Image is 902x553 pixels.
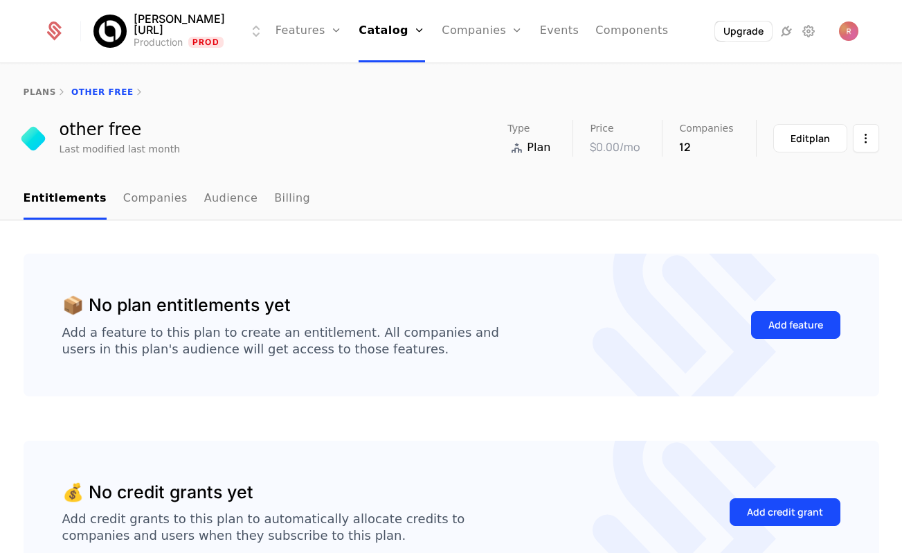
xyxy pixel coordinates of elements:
a: plans [24,87,56,97]
div: Add credit grant [747,505,823,519]
button: Select environment [98,13,264,49]
a: Audience [204,179,258,220]
span: Prod [188,37,224,48]
img: Billy.ai [93,15,127,48]
div: Add credit grants to this plan to automatically allocate credits to companies and users when they... [62,511,465,544]
img: Ryan [839,21,858,41]
span: [PERSON_NAME][URL] [134,13,234,35]
button: Editplan [773,124,847,152]
div: other free [60,121,181,138]
a: Billing [274,179,310,220]
span: Price [590,123,613,133]
button: Open user button [839,21,858,41]
div: 📦 No plan entitlements yet [62,292,291,319]
div: Edit plan [791,132,830,146]
div: Production [134,35,183,49]
a: Entitlements [24,179,107,220]
div: Add feature [768,318,823,332]
nav: Main [24,179,879,220]
div: Last modified last month [60,142,181,156]
button: Upgrade [715,21,772,41]
div: 12 [679,139,733,155]
span: Type [507,123,530,133]
span: Plan [527,139,550,156]
a: Settings [800,23,817,39]
button: Add feature [751,311,840,339]
div: $0.00 /mo [590,139,640,155]
div: 💰 No credit grants yet [62,480,253,506]
a: Companies [123,179,188,220]
button: Add credit grant [730,498,840,526]
div: Add a feature to this plan to create an entitlement. All companies and users in this plan's audie... [62,324,499,358]
button: Select action [853,124,879,152]
a: Integrations [778,23,795,39]
ul: Choose Sub Page [24,179,311,220]
span: Companies [679,123,733,133]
